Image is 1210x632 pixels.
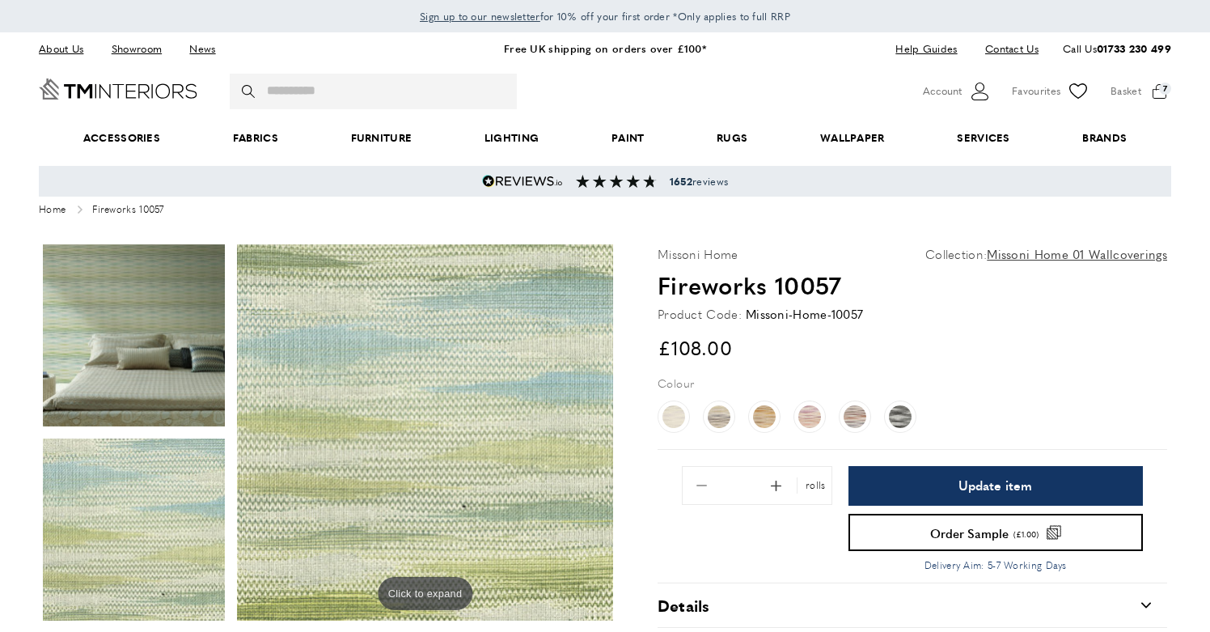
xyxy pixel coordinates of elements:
[43,244,225,426] img: product photo
[47,113,197,163] span: Accessories
[746,304,863,324] div: Missoni-Home-10057
[658,374,694,392] p: Colour
[680,113,784,163] a: Rugs
[797,477,830,493] div: rolls
[99,38,174,60] a: Showroom
[448,113,575,163] a: Lighting
[658,268,1167,302] h1: Fireworks 10057
[848,514,1144,551] button: Order Sample (£1.00)
[1012,83,1060,100] span: Favourites
[237,244,613,621] img: product photo
[839,401,871,433] a: Fireworks 10056
[883,38,969,60] a: Help Guides
[315,113,448,163] a: Furniture
[848,558,1144,573] p: Delivery Aim: 5-7 Working Days
[575,113,680,163] a: Paint
[844,405,866,428] img: Fireworks 10056
[684,469,718,503] button: Remove 1 from quantity
[662,405,685,428] img: Fireworks 10052
[753,405,776,428] img: Fireworks 10054
[759,469,793,503] button: Add 1 to quantity
[658,304,742,324] strong: Product Code
[793,401,826,433] a: Fireworks 10055
[930,527,1009,539] span: Order Sample
[92,205,164,216] span: Fireworks 10057
[670,175,728,188] span: reviews
[658,401,690,433] a: Fireworks 10052
[884,401,916,433] a: Fireworks 20051
[420,9,540,23] span: Sign up to our newsletter
[658,594,709,617] h2: Details
[1097,40,1171,56] a: 01733 230 499
[420,9,790,23] span: for 10% off your first order *Only applies to full RRP
[798,405,821,428] img: Fireworks 10055
[923,83,962,100] span: Account
[848,466,1144,506] button: Update item
[242,74,258,109] button: Search
[1063,40,1171,57] p: Call Us
[921,113,1047,163] a: Services
[197,113,315,163] a: Fabrics
[703,401,735,433] a: Fireworks 10053
[504,40,706,56] a: Free UK shipping on orders over £100*
[482,175,563,188] img: Reviews.io 5 stars
[925,244,1167,264] p: Collection:
[708,405,730,428] img: Fireworks 10053
[658,244,738,264] p: Missoni Home
[923,79,992,104] button: Customer Account
[987,244,1167,264] a: Missoni Home 01 Wallcoverings
[1012,79,1090,104] a: Favourites
[576,175,657,188] img: Reviews section
[658,333,732,361] span: £108.00
[748,401,781,433] a: Fireworks 10054
[670,174,692,189] strong: 1652
[889,405,912,428] img: Fireworks 20051
[237,244,613,621] a: product photoClick to expand
[1013,530,1039,538] span: (£1.00)
[420,8,540,24] a: Sign up to our newsletter
[39,38,95,60] a: About Us
[1047,113,1163,163] a: Brands
[177,38,227,60] a: News
[39,78,197,100] a: Go to Home page
[958,479,1032,492] span: Update item
[973,38,1039,60] a: Contact Us
[43,439,225,621] img: product photo
[784,113,920,163] a: Wallpaper
[39,205,66,216] a: Home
